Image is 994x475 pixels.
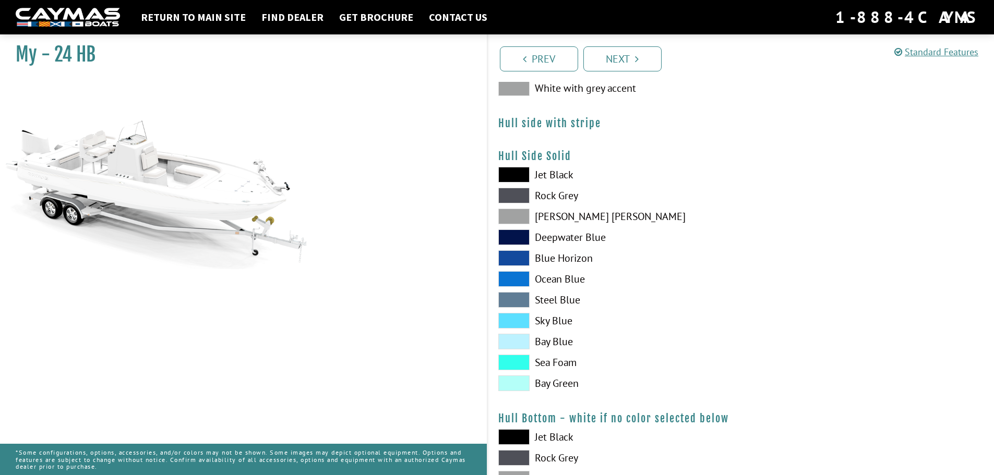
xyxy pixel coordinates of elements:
a: Contact Us [424,10,493,24]
label: Deepwater Blue [498,229,730,245]
label: Rock Grey [498,450,730,466]
label: Jet Black [498,167,730,182]
a: Prev [500,46,578,71]
h4: Hull Bottom - white if no color selected below [498,412,984,425]
label: Blue Horizon [498,250,730,266]
label: Sea Foam [498,355,730,370]
label: [PERSON_NAME] [PERSON_NAME] [498,209,730,224]
div: 1-888-4CAYMAS [835,6,978,29]
label: Ocean Blue [498,271,730,287]
a: Return to main site [136,10,251,24]
p: *Some configurations, options, accessories, and/or colors may not be shown. Some images may depic... [16,444,471,475]
a: Get Brochure [334,10,418,24]
label: Bay Blue [498,334,730,349]
label: White with grey accent [498,80,730,96]
label: Jet Black [498,429,730,445]
label: Bay Green [498,375,730,391]
a: Standard Features [894,46,978,58]
h4: Hull Side Solid [498,150,984,163]
a: Next [583,46,662,71]
img: white-logo-c9c8dbefe5ff5ceceb0f0178aa75bf4bb51f6bca0971e226c86eb53dfe498488.png [16,8,120,27]
a: Find Dealer [256,10,329,24]
h1: My - 24 HB [16,43,461,66]
label: Rock Grey [498,188,730,203]
h4: Hull side with stripe [498,117,984,130]
label: Sky Blue [498,313,730,328]
label: Steel Blue [498,292,730,308]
